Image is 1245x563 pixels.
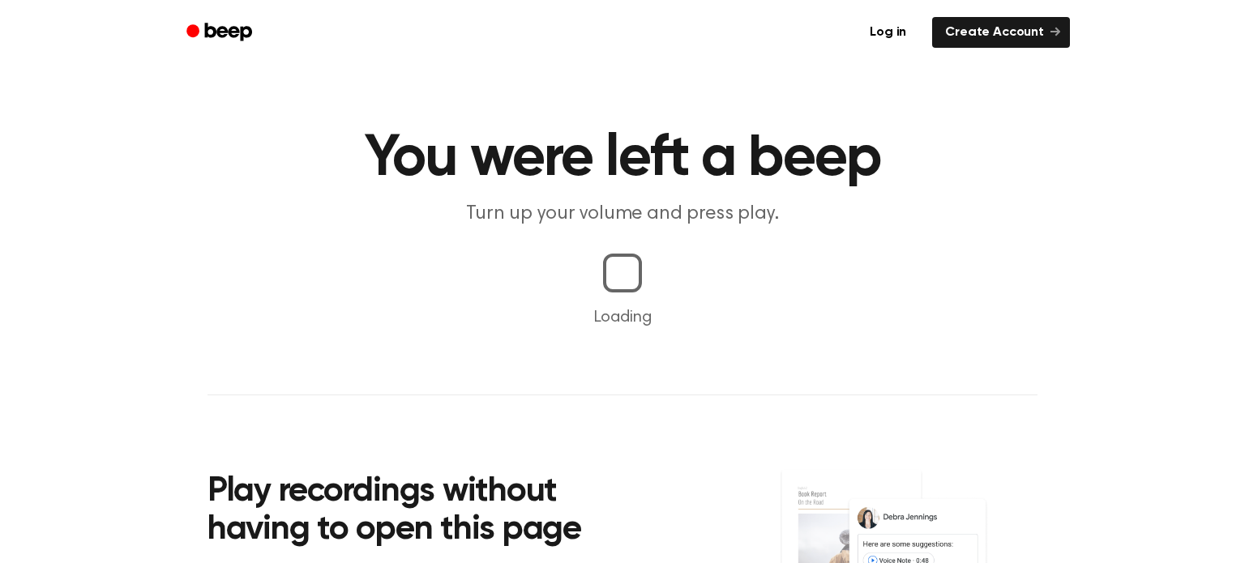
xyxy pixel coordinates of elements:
[932,17,1070,48] a: Create Account
[207,130,1037,188] h1: You were left a beep
[854,14,922,51] a: Log in
[311,201,934,228] p: Turn up your volume and press play.
[19,305,1226,330] p: Loading
[175,17,267,49] a: Beep
[207,473,644,550] h2: Play recordings without having to open this page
